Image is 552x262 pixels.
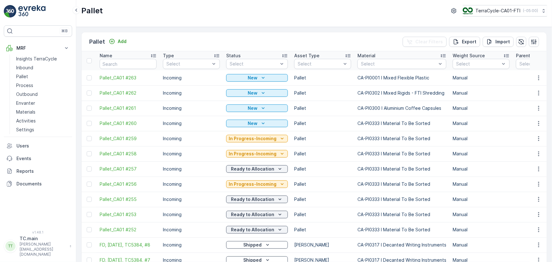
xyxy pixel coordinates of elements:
[403,37,447,47] button: Clear Filters
[229,135,276,142] p: In Progress-Incoming
[291,85,354,101] td: Pallet
[226,241,288,249] button: Shipped
[160,101,223,116] td: Incoming
[450,116,513,131] td: Manual
[100,181,157,187] a: Pallet_CA01 #256
[100,196,157,203] span: Pallet_CA01 #255
[87,151,92,156] div: Toggle Row Selected
[14,63,72,72] a: Inbound
[248,90,257,96] p: New
[450,101,513,116] td: Manual
[160,192,223,207] td: Incoming
[20,242,66,257] p: [PERSON_NAME][EMAIL_ADDRESS][DOMAIN_NAME]
[226,53,241,59] p: Status
[226,89,288,97] button: New
[231,211,274,218] p: Ready to Allocation
[248,105,257,111] p: New
[16,82,33,89] p: Process
[100,151,157,157] a: Pallet_CA01 #258
[16,109,35,115] p: Materials
[16,45,59,51] p: MRF
[495,39,510,45] p: Import
[16,65,33,71] p: Inbound
[14,116,72,125] a: Activities
[354,237,450,253] td: CA-PI0317 I Decanted Writing Instruments
[291,116,354,131] td: Pallet
[100,75,157,81] a: Pallet_CA01 #263
[14,81,72,90] a: Process
[244,242,262,248] p: Shipped
[226,226,288,234] button: Ready to Allocation
[523,8,538,13] p: ( -05:00 )
[516,53,552,59] p: Parent Materials
[354,161,450,177] td: CA-PI0333 I Material To Be Sorted
[229,151,276,157] p: In Progress-Incoming
[4,5,16,18] img: logo
[14,90,72,99] a: Outbound
[160,161,223,177] td: Incoming
[450,146,513,161] td: Manual
[100,90,157,96] a: Pallet_CA01 #262
[291,131,354,146] td: Pallet
[291,161,354,177] td: Pallet
[100,166,157,172] span: Pallet_CA01 #257
[16,73,28,80] p: Pallet
[16,155,70,162] p: Events
[291,222,354,237] td: Pallet
[248,75,257,81] p: New
[291,101,354,116] td: Pallet
[160,116,223,131] td: Incoming
[226,104,288,112] button: New
[456,61,500,67] p: Select
[291,192,354,207] td: Pallet
[87,227,92,232] div: Toggle Row Selected
[20,235,66,242] p: TC.main
[14,99,72,108] a: Envanter
[160,146,223,161] td: Incoming
[231,166,274,172] p: Ready to Allocation
[160,177,223,192] td: Incoming
[100,120,157,127] span: Pallet_CA01 #260
[100,227,157,233] span: Pallet_CA01 #252
[450,131,513,146] td: Manual
[226,196,288,203] button: Ready to Allocation
[16,181,70,187] p: Documents
[354,192,450,207] td: CA-PI0333 I Material To Be Sorted
[87,75,92,80] div: Toggle Row Selected
[483,37,514,47] button: Import
[118,38,127,45] p: Add
[14,125,72,134] a: Settings
[4,230,72,234] span: v 1.48.1
[160,237,223,253] td: Incoming
[226,211,288,218] button: Ready to Allocation
[14,54,72,63] a: Insights TerraCycle
[160,207,223,222] td: Incoming
[87,182,92,187] div: Toggle Row Selected
[450,237,513,253] td: Manual
[160,85,223,101] td: Incoming
[16,118,36,124] p: Activities
[354,222,450,237] td: CA-PI0333 I Material To Be Sorted
[4,152,72,165] a: Events
[16,56,57,62] p: Insights TerraCycle
[291,237,354,253] td: [PERSON_NAME]
[89,37,105,46] p: Pallet
[354,70,450,85] td: CA-PI0001 I Mixed Flexible Plastic
[16,127,34,133] p: Settings
[160,131,223,146] td: Incoming
[291,177,354,192] td: Pallet
[475,8,520,14] p: TerraCycle-CA01-FTI
[226,74,288,82] button: New
[100,135,157,142] a: Pallet_CA01 #259
[294,53,319,59] p: Asset Type
[87,121,92,126] div: Toggle Row Selected
[87,197,92,202] div: Toggle Row Selected
[291,207,354,222] td: Pallet
[4,42,72,54] button: MRF
[100,53,112,59] p: Name
[453,53,485,59] p: Weight Source
[450,161,513,177] td: Manual
[100,211,157,218] a: Pallet_CA01 #253
[415,39,443,45] p: Clear Filters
